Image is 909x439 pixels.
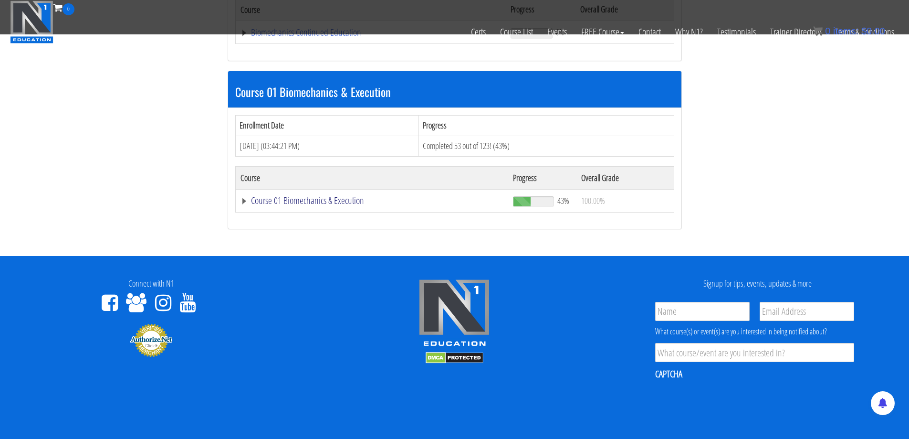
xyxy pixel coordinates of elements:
label: CAPTCHA [655,368,682,380]
td: Completed 53 out of 123! (43%) [418,136,674,156]
a: Contact [631,15,668,49]
img: n1-edu-logo [418,279,490,350]
bdi: 0.00 [861,26,885,36]
a: Trainer Directory [763,15,828,49]
h4: Connect with N1 [7,279,296,289]
th: Progress [508,166,576,189]
div: What course(s) or event(s) are you interested in being notified about? [655,326,854,337]
iframe: reCAPTCHA [655,386,800,424]
span: 43% [557,195,569,206]
img: DMCA.com Protection Status [426,352,483,364]
img: icon11.png [813,26,823,36]
input: Email Address [760,302,854,321]
a: Course 01 Biomechanics & Execution [240,196,504,205]
h4: Signup for tips, events, updates & more [613,279,902,289]
span: 0 [63,3,74,15]
span: 0 [825,26,830,36]
a: 0 [53,1,74,14]
span: $ [861,26,867,36]
a: 0 items: $0.00 [813,26,885,36]
a: FREE Course [574,15,631,49]
td: [DATE] (03:44:21 PM) [235,136,418,156]
input: What course/event are you interested in? [655,343,854,362]
span: items: [833,26,858,36]
th: Course [235,166,508,189]
a: Testimonials [710,15,763,49]
a: Why N1? [668,15,710,49]
th: Enrollment Date [235,116,418,136]
a: Events [540,15,574,49]
img: n1-education [10,0,53,43]
th: Progress [418,116,674,136]
input: Name [655,302,750,321]
a: Course List [493,15,540,49]
th: Overall Grade [576,166,674,189]
h3: Course 01 Biomechanics & Execution [235,86,674,98]
img: Authorize.Net Merchant - Click to Verify [130,323,173,357]
td: 100.00% [576,189,674,212]
a: Terms & Conditions [828,15,901,49]
a: Certs [464,15,493,49]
